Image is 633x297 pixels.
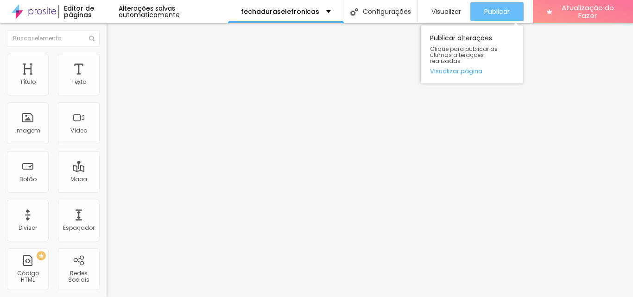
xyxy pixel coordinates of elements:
[431,7,461,16] font: Visualizar
[241,7,319,16] font: fechaduraseletronicas
[470,2,524,21] button: Publicar
[71,78,86,86] font: Texto
[63,224,95,232] font: Espaçador
[17,269,39,284] font: Código HTML
[15,126,40,134] font: Imagem
[484,7,510,16] font: Publicar
[19,224,37,232] font: Divisor
[430,67,482,76] font: Visualizar página
[70,126,87,134] font: Vídeo
[68,269,89,284] font: Redes Sociais
[363,7,411,16] font: Configurações
[107,23,633,297] iframe: Editor
[70,175,87,183] font: Mapa
[562,3,614,20] font: Atualização do Fazer
[89,36,95,41] img: Ícone
[19,175,37,183] font: Botão
[418,2,470,21] button: Visualizar
[430,33,492,43] font: Publicar alterações
[7,30,100,47] input: Buscar elemento
[64,4,94,19] font: Editor de páginas
[350,8,358,16] img: Ícone
[119,4,180,19] font: Alterações salvas automaticamente
[20,78,36,86] font: Título
[430,68,513,74] a: Visualizar página
[430,45,498,65] font: Clique para publicar as últimas alterações realizadas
